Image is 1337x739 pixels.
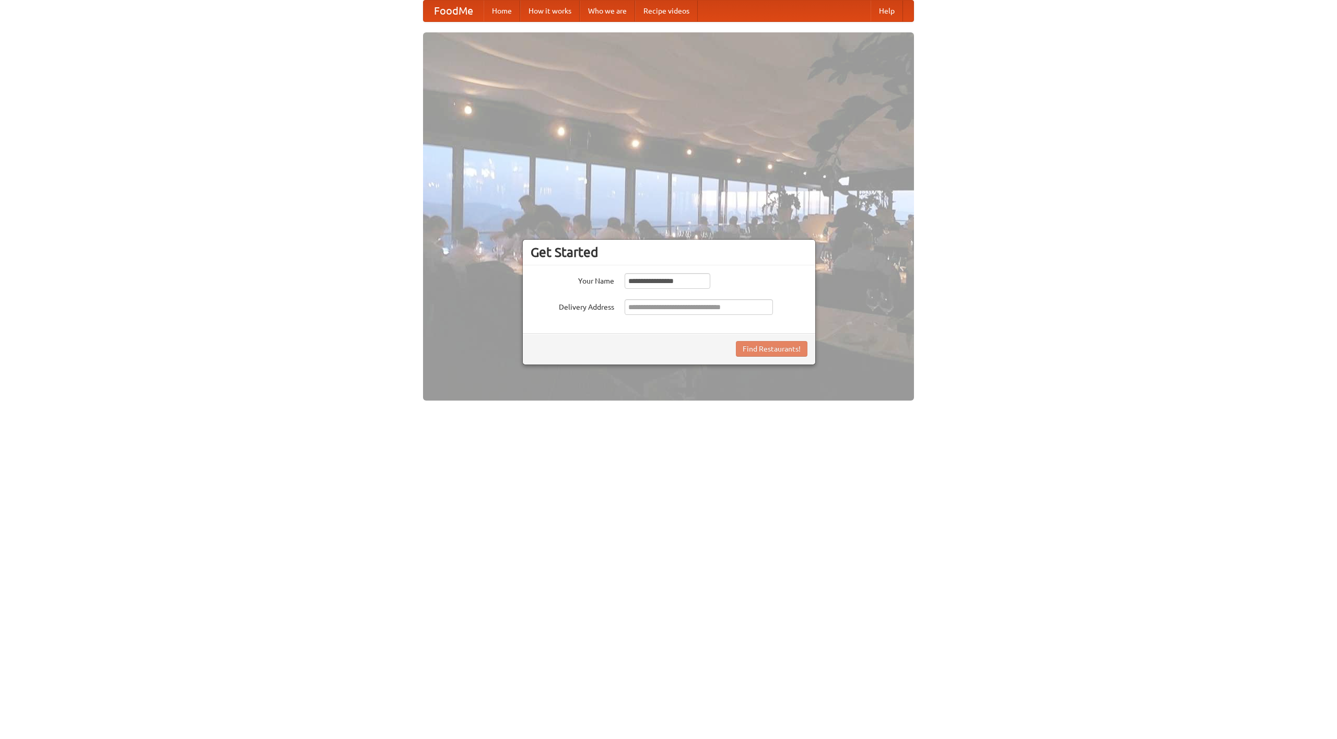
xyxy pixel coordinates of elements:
a: Who we are [580,1,635,21]
button: Find Restaurants! [736,341,807,357]
a: How it works [520,1,580,21]
a: Home [484,1,520,21]
a: FoodMe [424,1,484,21]
label: Delivery Address [531,299,614,312]
a: Recipe videos [635,1,698,21]
a: Help [871,1,903,21]
h3: Get Started [531,244,807,260]
label: Your Name [531,273,614,286]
